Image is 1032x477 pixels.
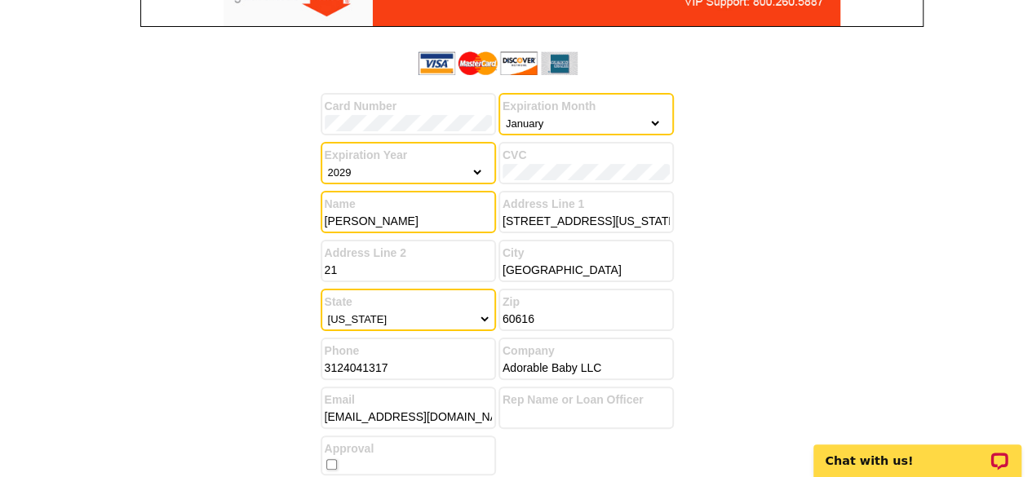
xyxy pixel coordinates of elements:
label: CVC [503,147,670,164]
img: acceptedCards.gif [419,51,578,75]
label: Company [503,342,670,360]
label: Email [325,391,492,409]
iframe: LiveChat chat widget [803,426,1032,477]
label: Address Line 1 [503,196,670,213]
label: Zip [503,294,670,311]
label: Approval [325,440,492,457]
label: Rep Name or Loan Officer [503,391,670,409]
label: City [503,245,670,262]
label: State [325,294,492,311]
label: Address Line 2 [325,245,492,262]
label: Card Number [325,98,492,115]
label: Expiration Year [325,147,492,164]
label: Phone [325,342,492,360]
label: Expiration Month [503,98,670,115]
label: Name [325,196,492,213]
